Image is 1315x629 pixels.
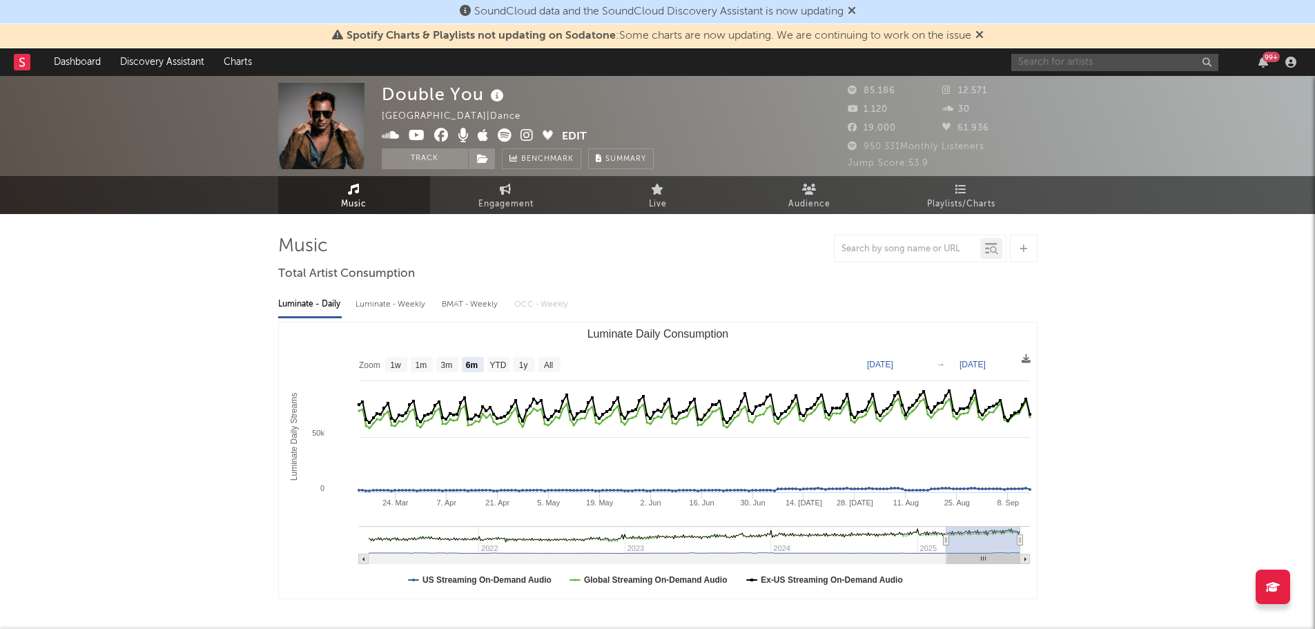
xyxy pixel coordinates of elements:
[761,575,903,585] text: Ex-US Streaming On-Demand Audio
[788,196,830,213] span: Audience
[478,196,534,213] span: Engagement
[110,48,214,76] a: Discovery Assistant
[382,83,507,106] div: Double You
[485,499,509,507] text: 21. Apr
[312,429,324,437] text: 50k
[382,499,409,507] text: 24. Mar
[415,360,427,370] text: 1m
[1263,52,1280,62] div: 99 +
[848,124,896,133] span: 19.000
[867,360,893,369] text: [DATE]
[44,48,110,76] a: Dashboard
[347,30,971,41] span: : Some charts are now updating. We are continuing to work on the issue
[214,48,262,76] a: Charts
[893,499,918,507] text: 11. Aug
[960,360,986,369] text: [DATE]
[997,499,1019,507] text: 8. Sep
[359,360,380,370] text: Zoom
[489,360,506,370] text: YTD
[537,499,561,507] text: 5. May
[848,6,856,17] span: Dismiss
[836,499,873,507] text: 28. [DATE]
[278,176,430,214] a: Music
[835,244,980,255] input: Search by song name or URL
[587,328,728,340] text: Luminate Daily Consumption
[1011,54,1218,71] input: Search for artists
[942,105,970,114] span: 30
[320,484,324,492] text: 0
[975,30,984,41] span: Dismiss
[562,128,587,146] button: Edit
[1258,57,1268,68] button: 99+
[278,266,415,282] span: Total Artist Consumption
[640,499,661,507] text: 2. Jun
[886,176,1038,214] a: Playlists/Charts
[279,322,1037,599] svg: Luminate Daily Consumption
[605,155,646,163] span: Summary
[521,151,574,168] span: Benchmark
[382,108,536,125] div: [GEOGRAPHIC_DATA] | Dance
[440,360,452,370] text: 3m
[289,393,299,481] text: Luminate Daily Streams
[942,124,989,133] span: 61.936
[848,105,888,114] span: 1.120
[937,360,945,369] text: →
[848,142,984,151] span: 950.331 Monthly Listeners
[436,499,456,507] text: 7. Apr
[341,196,367,213] span: Music
[382,148,468,169] button: Track
[347,30,616,41] span: Spotify Charts & Playlists not updating on Sodatone
[848,86,895,95] span: 85.186
[649,196,667,213] span: Live
[740,499,765,507] text: 30. Jun
[518,360,527,370] text: 1y
[734,176,886,214] a: Audience
[430,176,582,214] a: Engagement
[390,360,401,370] text: 1w
[927,196,995,213] span: Playlists/Charts
[442,293,500,316] div: BMAT - Weekly
[422,575,552,585] text: US Streaming On-Demand Audio
[942,86,987,95] span: 12.571
[582,176,734,214] a: Live
[355,293,428,316] div: Luminate - Weekly
[543,360,552,370] text: All
[944,499,969,507] text: 25. Aug
[588,148,654,169] button: Summary
[502,148,581,169] a: Benchmark
[474,6,844,17] span: SoundCloud data and the SoundCloud Discovery Assistant is now updating
[465,360,477,370] text: 6m
[583,575,727,585] text: Global Streaming On-Demand Audio
[278,293,342,316] div: Luminate - Daily
[689,499,714,507] text: 16. Jun
[586,499,614,507] text: 19. May
[785,499,821,507] text: 14. [DATE]
[848,159,928,168] span: Jump Score: 53.9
